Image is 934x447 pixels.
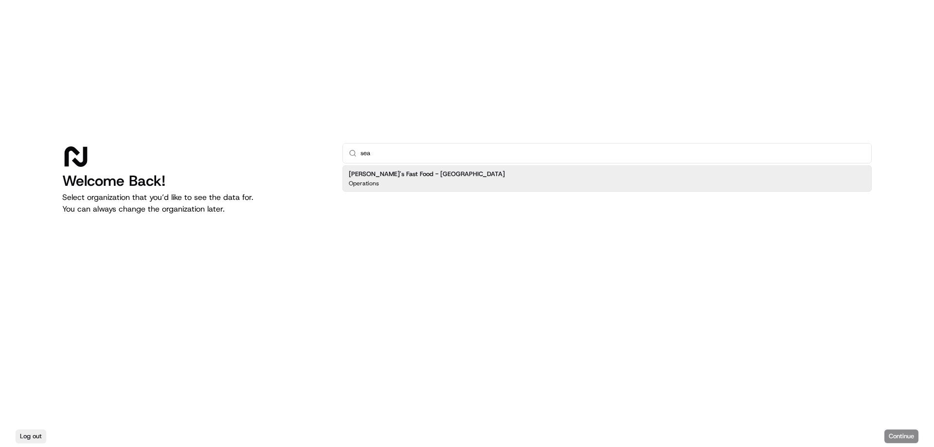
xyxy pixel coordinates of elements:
button: Log out [16,429,46,443]
h2: [PERSON_NAME]'s Fast Food - [GEOGRAPHIC_DATA] [349,170,505,179]
input: Type to search... [360,143,865,163]
h1: Welcome Back! [62,172,327,190]
p: Operations [349,179,379,187]
div: Suggestions [342,163,872,194]
p: Select organization that you’d like to see the data for. You can always change the organization l... [62,192,327,215]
